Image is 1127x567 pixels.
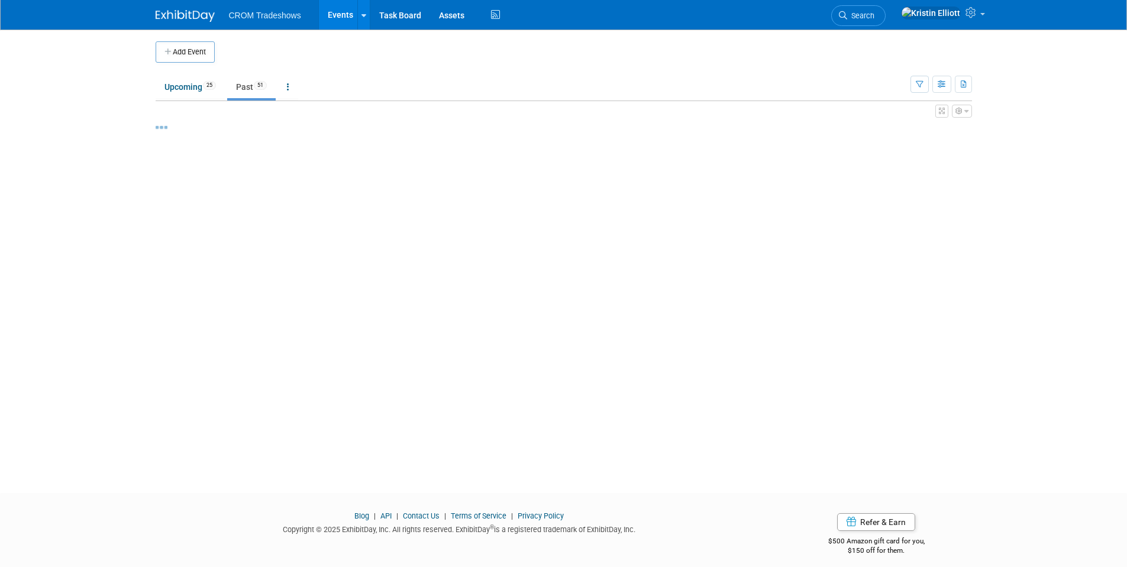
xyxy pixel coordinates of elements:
a: Privacy Policy [518,511,564,520]
span: 25 [203,81,216,90]
a: Blog [354,511,369,520]
a: Contact Us [403,511,440,520]
span: Search [847,11,874,20]
button: Add Event [156,41,215,63]
a: API [380,511,392,520]
a: Past51 [227,76,276,98]
a: Terms of Service [451,511,506,520]
span: | [393,511,401,520]
span: | [441,511,449,520]
span: | [508,511,516,520]
div: $500 Amazon gift card for you, [781,529,972,556]
img: loading... [156,126,167,129]
a: Upcoming25 [156,76,225,98]
img: ExhibitDay [156,10,215,22]
img: Kristin Elliott [901,7,961,20]
a: Refer & Earn [837,513,915,531]
a: Search [831,5,886,26]
span: 51 [254,81,267,90]
sup: ® [490,524,494,530]
span: CROM Tradeshows [229,11,301,20]
div: $150 off for them. [781,546,972,556]
span: | [371,511,379,520]
div: Copyright © 2025 ExhibitDay, Inc. All rights reserved. ExhibitDay is a registered trademark of Ex... [156,521,764,535]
